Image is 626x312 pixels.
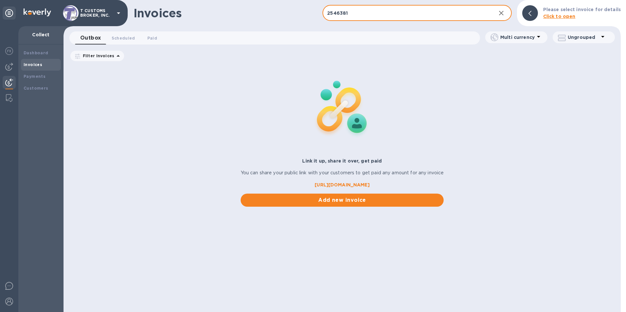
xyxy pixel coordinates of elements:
b: Please select invoice for details [543,7,621,12]
p: You can share your public link with your customers to get paid any amount for any invoice [241,169,444,176]
b: Customers [24,86,48,91]
b: Dashboard [24,50,48,55]
p: Filter Invoices [80,53,114,59]
span: Add new invoice [246,196,439,204]
img: Foreign exchange [5,47,13,55]
b: Click to open [543,14,576,19]
p: Link it up, share it over, get paid [241,158,444,164]
p: Collect [24,31,58,38]
span: Outbox [80,33,101,43]
button: Add new invoice [241,194,444,207]
p: Ungrouped [568,34,599,41]
span: Scheduled [112,35,135,42]
a: [URL][DOMAIN_NAME] [241,182,444,188]
b: [URL][DOMAIN_NAME] [315,182,369,187]
p: T CUSTOMS BROKER, INC. [80,9,113,18]
p: Multi currency [500,34,535,41]
b: Payments [24,74,46,79]
div: Unpin categories [3,7,16,20]
b: Invoices [24,62,42,67]
span: Paid [147,35,157,42]
img: Logo [24,9,51,16]
h1: Invoices [134,6,182,20]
